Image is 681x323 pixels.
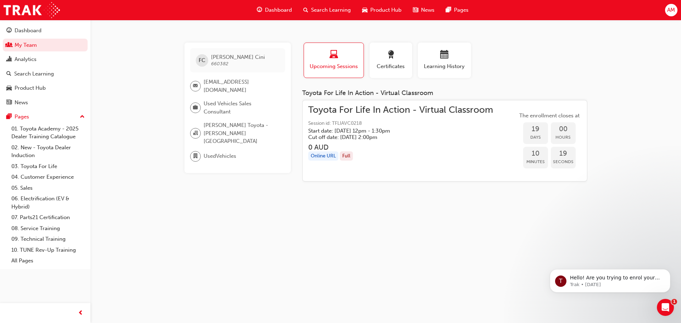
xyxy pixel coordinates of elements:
span: The enrollment closes at [517,112,581,120]
h5: Cut off date: [DATE] 2:00pm [308,134,482,140]
span: News [421,6,434,14]
span: search-icon [6,71,11,77]
span: Toyota For Life In Action - Virtual Classroom [308,106,493,114]
a: My Team [3,39,88,52]
p: Message from Trak, sent 1d ago [31,27,122,34]
span: briefcase-icon [193,103,198,112]
span: calendar-icon [440,50,449,60]
div: Toyota For Life In Action - Virtual Classroom [302,89,587,97]
span: people-icon [6,42,12,49]
span: AM [667,6,675,14]
a: news-iconNews [407,3,440,17]
button: Pages [3,110,88,123]
button: Certificates [370,43,412,78]
span: car-icon [362,6,367,15]
span: Product Hub [370,6,402,14]
span: search-icon [303,6,308,15]
button: DashboardMy TeamAnalyticsSearch LearningProduct HubNews [3,23,88,110]
span: up-icon [80,112,85,122]
span: Seconds [551,158,576,166]
span: [PERSON_NAME] Cini [211,54,265,60]
div: Online URL [308,151,338,161]
span: award-icon [387,50,395,60]
span: 1 [671,299,677,305]
a: 07. Parts21 Certification [9,212,88,223]
span: laptop-icon [330,50,338,60]
span: [PERSON_NAME] Toyota - [PERSON_NAME][GEOGRAPHIC_DATA] [204,121,279,145]
span: 10 [523,150,548,158]
a: 03. Toyota For Life [9,161,88,172]
a: car-iconProduct Hub [356,3,407,17]
h3: 0 AUD [308,143,493,151]
div: Dashboard [15,27,41,35]
span: Hello! Are you trying to enrol your staff in a face to face training session? Check out the video... [31,21,121,55]
a: Search Learning [3,67,88,80]
div: Analytics [15,55,37,63]
iframe: Intercom notifications message [539,254,681,304]
a: All Pages [9,255,88,266]
a: pages-iconPages [440,3,474,17]
div: Full [340,151,353,161]
a: News [3,96,88,109]
img: Trak [4,2,60,18]
span: chart-icon [6,56,12,63]
span: Pages [454,6,469,14]
span: Used Vehicles Sales Consultant [204,100,279,116]
span: guage-icon [257,6,262,15]
a: 04. Customer Experience [9,172,88,183]
span: 00 [551,125,576,133]
div: Search Learning [14,70,54,78]
span: news-icon [413,6,418,15]
span: UsedVehicles [204,152,236,160]
h5: Start date: [DATE] 12pm - 1:30pm [308,128,482,134]
span: Session id: TFLIAVC0218 [308,119,493,128]
span: Dashboard [265,6,292,14]
button: AM [665,4,677,16]
a: 09. Technical Training [9,234,88,245]
span: pages-icon [6,114,12,120]
div: News [15,99,28,107]
iframe: Intercom live chat [657,299,674,316]
span: 660382 [211,61,228,67]
span: Minutes [523,158,548,166]
span: Days [523,133,548,141]
a: 06. Electrification (EV & Hybrid) [9,193,88,212]
a: 02. New - Toyota Dealer Induction [9,142,88,161]
a: Dashboard [3,24,88,37]
span: [EMAIL_ADDRESS][DOMAIN_NAME] [204,78,279,94]
a: Analytics [3,53,88,66]
span: Hours [551,133,576,141]
span: organisation-icon [193,129,198,138]
a: guage-iconDashboard [251,3,298,17]
span: email-icon [193,82,198,91]
a: 01. Toyota Academy - 2025 Dealer Training Catalogue [9,123,88,142]
a: 05. Sales [9,183,88,194]
span: 19 [523,125,548,133]
a: Toyota For Life In Action - Virtual ClassroomSession id: TFLIAVC0218Start date: [DATE] 12pm - 1:3... [308,106,581,176]
span: Upcoming Sessions [309,62,358,71]
span: department-icon [193,152,198,161]
span: car-icon [6,85,12,91]
span: Learning History [423,62,466,71]
div: Pages [15,113,29,121]
a: Product Hub [3,82,88,95]
a: search-iconSearch Learning [298,3,356,17]
span: Search Learning [311,6,351,14]
span: news-icon [6,100,12,106]
button: Learning History [418,43,471,78]
span: 19 [551,150,576,158]
span: Certificates [375,62,407,71]
span: guage-icon [6,28,12,34]
a: 10. TUNE Rev-Up Training [9,245,88,256]
span: prev-icon [78,309,83,318]
div: Product Hub [15,84,46,92]
button: Upcoming Sessions [304,43,364,78]
span: FC [199,56,205,65]
span: pages-icon [446,6,451,15]
a: 08. Service Training [9,223,88,234]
